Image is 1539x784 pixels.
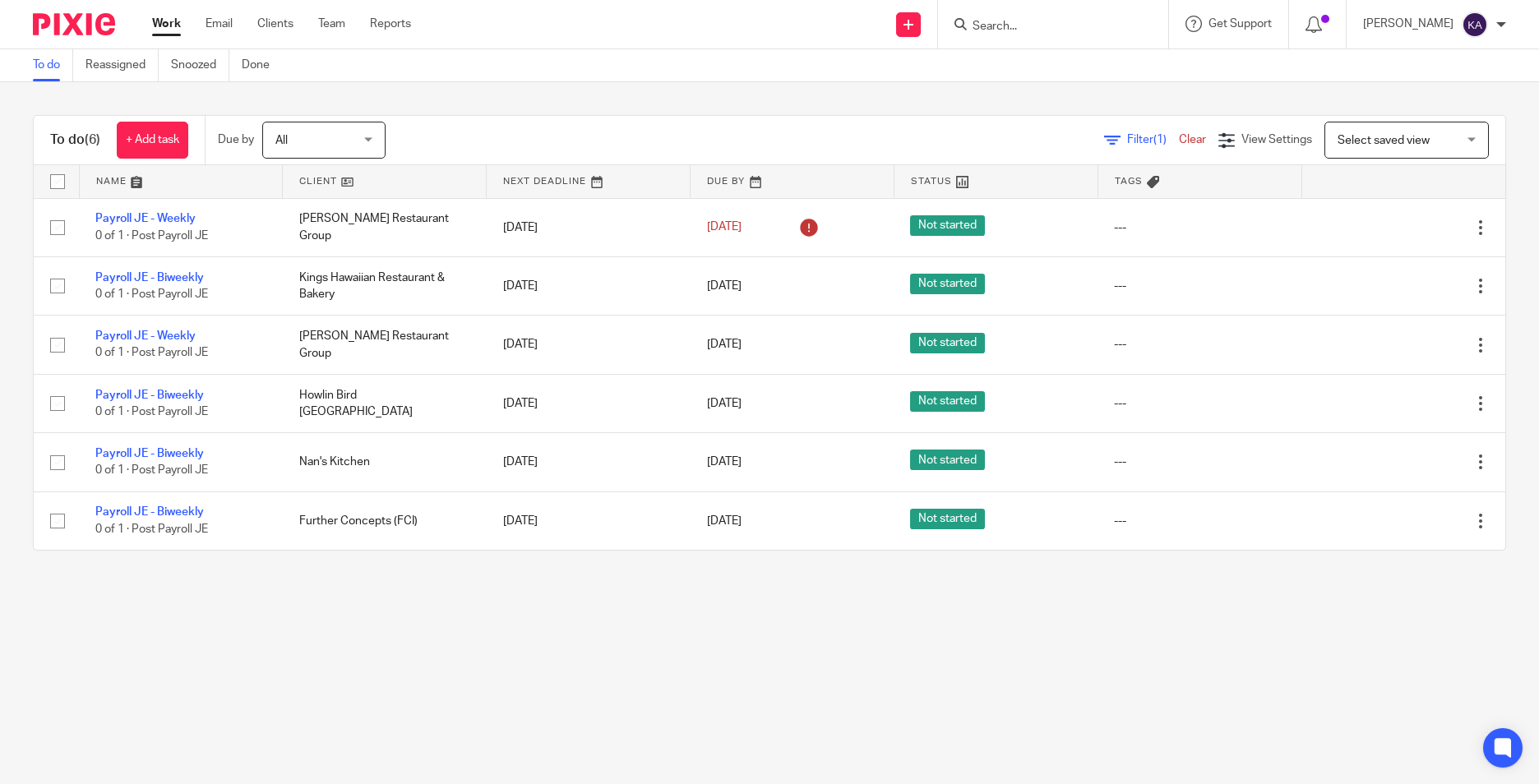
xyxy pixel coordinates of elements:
[1462,12,1488,38] img: svg%3E
[487,433,691,491] td: [DATE]
[707,515,742,527] span: [DATE]
[283,256,487,315] td: Kings Hawaiian Restaurant & Bakery
[283,433,487,491] td: Nan's Kitchen
[95,448,204,459] a: Payroll JE - Biweekly
[95,330,196,342] a: Payroll JE - Weekly
[910,450,985,470] span: Not started
[487,374,691,432] td: [DATE]
[1179,134,1206,145] a: Clear
[1114,513,1285,529] div: ---
[171,49,229,81] a: Snoozed
[1127,134,1179,145] span: Filter
[487,316,691,374] td: [DATE]
[152,16,181,32] a: Work
[206,16,233,32] a: Email
[707,280,742,292] span: [DATE]
[1114,336,1285,353] div: ---
[707,339,742,350] span: [DATE]
[95,213,196,224] a: Payroll JE - Weekly
[257,16,293,32] a: Clients
[370,16,411,32] a: Reports
[95,406,208,417] span: 0 of 1 · Post Payroll JE
[487,491,691,550] td: [DATE]
[1338,135,1430,146] span: Select saved view
[1114,219,1285,236] div: ---
[1114,395,1285,412] div: ---
[1363,16,1453,32] p: [PERSON_NAME]
[95,230,208,242] span: 0 of 1 · Post Payroll JE
[1115,177,1143,186] span: Tags
[95,465,208,477] span: 0 of 1 · Post Payroll JE
[95,272,204,284] a: Payroll JE - Biweekly
[242,49,282,81] a: Done
[707,222,742,233] span: [DATE]
[95,506,204,518] a: Payroll JE - Biweekly
[283,316,487,374] td: [PERSON_NAME] Restaurant Group
[1153,134,1167,145] span: (1)
[707,398,742,409] span: [DATE]
[95,523,208,535] span: 0 of 1 · Post Payroll JE
[1209,18,1272,30] span: Get Support
[95,390,204,401] a: Payroll JE - Biweekly
[1114,278,1285,294] div: ---
[85,133,100,146] span: (6)
[910,333,985,353] span: Not started
[95,288,208,300] span: 0 of 1 · Post Payroll JE
[85,49,159,81] a: Reassigned
[283,198,487,256] td: [PERSON_NAME] Restaurant Group
[1241,134,1312,145] span: View Settings
[33,49,73,81] a: To do
[910,391,985,412] span: Not started
[33,13,115,35] img: Pixie
[283,491,487,550] td: Further Concepts (FCI)
[910,274,985,294] span: Not started
[487,256,691,315] td: [DATE]
[910,509,985,529] span: Not started
[707,456,742,468] span: [DATE]
[218,131,254,148] p: Due by
[275,135,288,146] span: All
[95,348,208,359] span: 0 of 1 · Post Payroll JE
[50,131,100,149] h1: To do
[283,374,487,432] td: Howlin Bird [GEOGRAPHIC_DATA]
[117,122,188,159] a: + Add task
[1114,454,1285,470] div: ---
[910,215,985,236] span: Not started
[971,20,1119,35] input: Search
[487,198,691,256] td: [DATE]
[318,16,345,32] a: Team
